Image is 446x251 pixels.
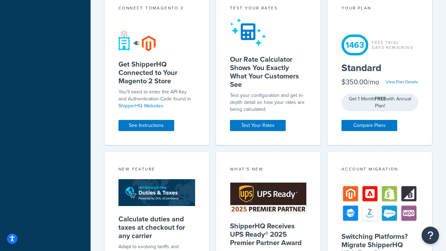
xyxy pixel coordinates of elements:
[230,222,307,247] h5: ShipperHQ Receives UPS Ready® 2025 Premier Partner Award
[118,120,174,131] a: See Instructions
[230,166,307,174] div: What's New
[386,79,418,85] a: View Plan Details
[422,227,439,244] button: Open Resource Center
[341,94,418,111] div: Get 1 Month with Annual Plan!
[118,30,156,51] img: connect-shq-magento-24cdf84b.svg
[341,120,397,131] a: Compare Plans
[230,120,286,131] a: Test Your Rates
[341,35,368,55] div: 1463
[230,5,307,13] div: Test your rates
[118,166,195,174] div: New Feature
[118,60,195,85] h5: Get ShipperHQ Connected to Your Magento 2 Store
[118,89,195,109] p: You'll need to enter the API Key and Authentication Code found in
[230,55,307,89] h5: Our Rate Calculator Shows You Exactly What Your Customers See
[341,62,418,74] h5: Standard
[372,40,414,50] div: Free Trial Days Remaining
[375,95,386,102] strong: FREE
[118,5,195,13] div: Connect to Magento 2
[341,166,418,174] div: Account Migration
[230,92,307,113] div: Test your configuration and get in-depth detail on how your rates are being calculated.
[341,5,418,13] div: Your Plan
[118,215,195,240] h5: Calculate duties and taxes at checkout for any carrier
[118,102,163,109] a: ShipperHQ Websites
[341,77,379,87] div: $350.00/mo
